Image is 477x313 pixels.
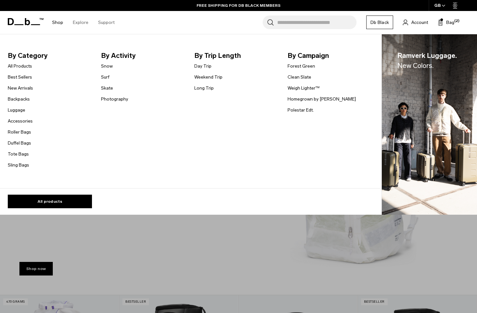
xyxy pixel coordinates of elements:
[288,50,370,61] span: By Campaign
[47,11,119,34] nav: Main Navigation
[8,151,29,157] a: Tote Bags
[52,11,63,34] a: Shop
[288,63,315,70] a: Forest Green
[8,195,92,208] a: All products
[8,162,29,168] a: Sling Bags
[101,96,128,103] a: Photography
[454,18,460,24] span: (2)
[382,34,477,215] img: Db
[8,107,25,113] a: Luggage
[8,118,33,124] a: Accessories
[98,11,115,34] a: Support
[366,16,393,29] a: Db Black
[194,50,277,61] span: By Trip Length
[8,74,32,81] a: Best Sellers
[288,85,320,92] a: Weigh Lighter™
[101,63,113,70] a: Snow
[101,74,109,81] a: Surf
[438,18,454,26] button: Bag (2)
[101,50,184,61] span: By Activity
[194,74,222,81] a: Weekend Trip
[8,85,33,92] a: New Arrivals
[8,129,31,135] a: Roller Bags
[397,50,457,71] span: Ramverk Luggage.
[382,34,477,215] a: Ramverk Luggage.New Colors. Db
[403,18,428,26] a: Account
[288,107,314,113] a: Polestar Edt.
[411,19,428,26] span: Account
[197,3,280,8] a: FREE SHIPPING FOR DB BLACK MEMBERS
[8,140,31,146] a: Duffel Bags
[194,63,211,70] a: Day Trip
[8,50,91,61] span: By Category
[8,63,32,70] a: All Products
[194,85,214,92] a: Long Trip
[8,96,30,103] a: Backpacks
[288,96,356,103] a: Homegrown by [PERSON_NAME]
[397,61,434,70] span: New Colors.
[101,85,113,92] a: Skate
[446,19,454,26] span: Bag
[288,74,311,81] a: Clean Slate
[73,11,88,34] a: Explore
